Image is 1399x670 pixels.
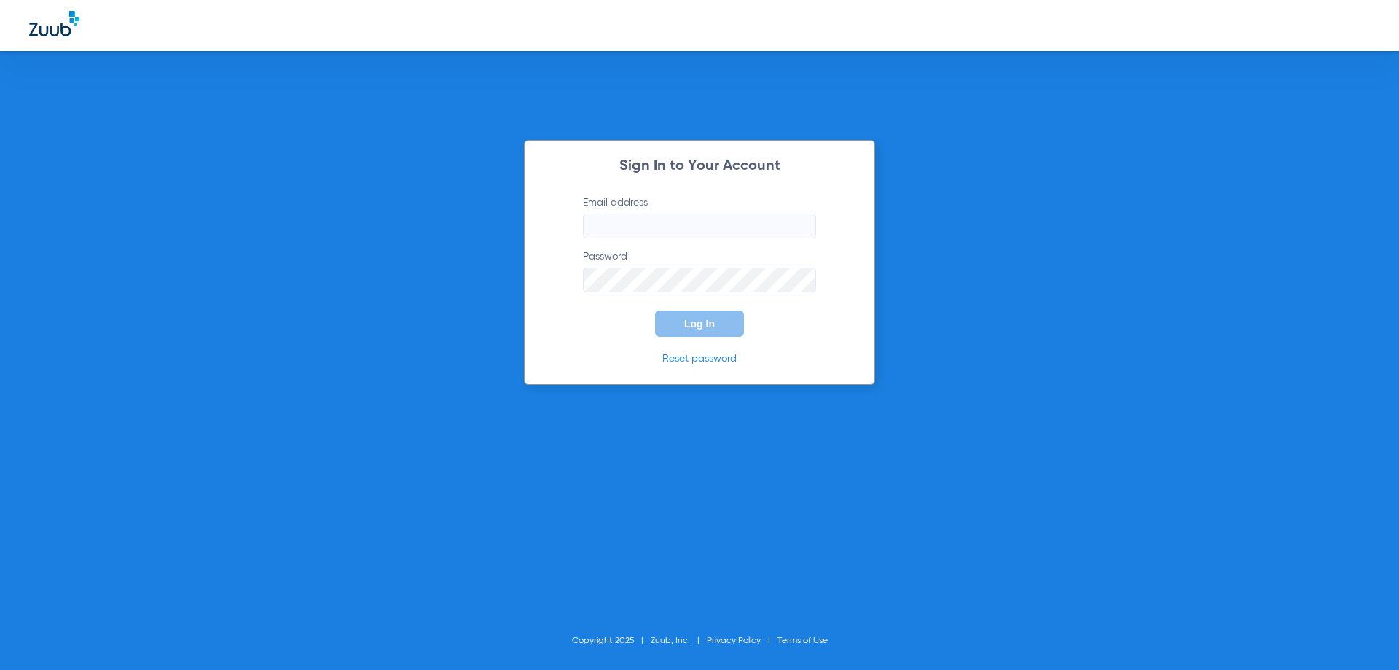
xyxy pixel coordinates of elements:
a: Privacy Policy [707,636,761,645]
li: Copyright 2025 [572,634,651,648]
a: Reset password [662,354,737,364]
button: Log In [655,311,744,337]
iframe: Chat Widget [1326,600,1399,670]
label: Email address [583,195,816,238]
input: Password [583,268,816,292]
input: Email address [583,214,816,238]
img: Zuub Logo [29,11,79,36]
li: Zuub, Inc. [651,634,707,648]
label: Password [583,249,816,292]
h2: Sign In to Your Account [561,159,838,174]
a: Terms of Use [777,636,828,645]
span: Log In [684,318,715,330]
